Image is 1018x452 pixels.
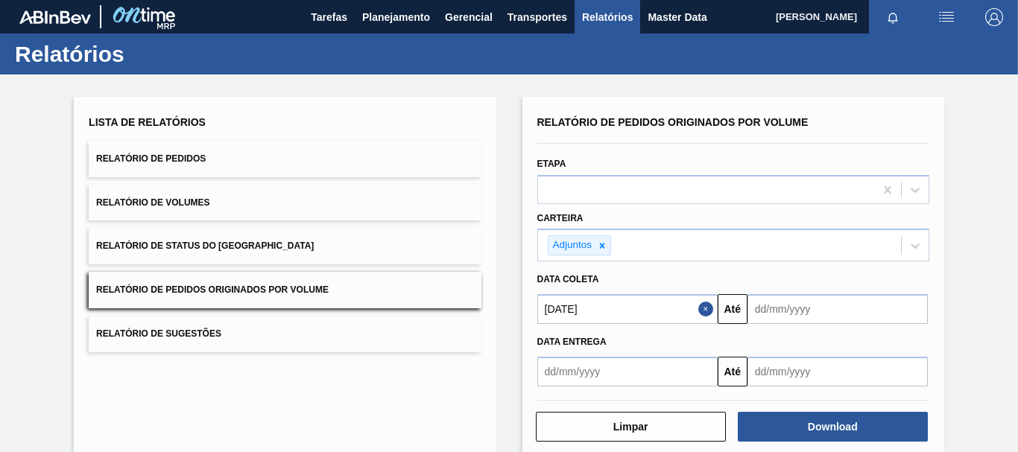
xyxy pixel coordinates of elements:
[747,357,928,386] input: dd/mm/yyyy
[508,8,567,26] span: Transportes
[985,8,1003,26] img: Logout
[718,357,747,386] button: Até
[96,153,206,164] span: Relatório de Pedidos
[96,241,314,251] span: Relatório de Status do [GEOGRAPHIC_DATA]
[89,316,481,352] button: Relatório de Sugestões
[96,284,329,295] span: Relatório de Pedidos Originados por Volume
[89,116,206,128] span: Lista de Relatórios
[698,294,718,324] button: Close
[537,116,809,128] span: Relatório de Pedidos Originados por Volume
[445,8,493,26] span: Gerencial
[537,274,599,284] span: Data coleta
[89,185,481,221] button: Relatório de Volumes
[536,412,726,442] button: Limpar
[537,294,718,324] input: dd/mm/yyyy
[89,228,481,264] button: Relatório de Status do [GEOGRAPHIC_DATA]
[537,159,566,169] label: Etapa
[89,141,481,177] button: Relatório de Pedidos
[648,8,706,26] span: Master Data
[89,272,481,308] button: Relatório de Pedidos Originados por Volume
[718,294,747,324] button: Até
[362,8,430,26] span: Planejamento
[938,8,955,26] img: userActions
[869,7,917,28] button: Notificações
[548,236,595,255] div: Adjuntos
[19,10,91,24] img: TNhmsLtSVTkK8tSr43FrP2fwEKptu5GPRR3wAAAABJRU5ErkJggg==
[537,213,584,223] label: Carteira
[747,294,928,324] input: dd/mm/yyyy
[96,328,221,339] span: Relatório de Sugestões
[311,8,347,26] span: Tarefas
[537,337,607,347] span: Data entrega
[537,357,718,386] input: dd/mm/yyyy
[738,412,928,442] button: Download
[15,45,279,63] h1: Relatórios
[96,197,209,208] span: Relatório de Volumes
[582,8,633,26] span: Relatórios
